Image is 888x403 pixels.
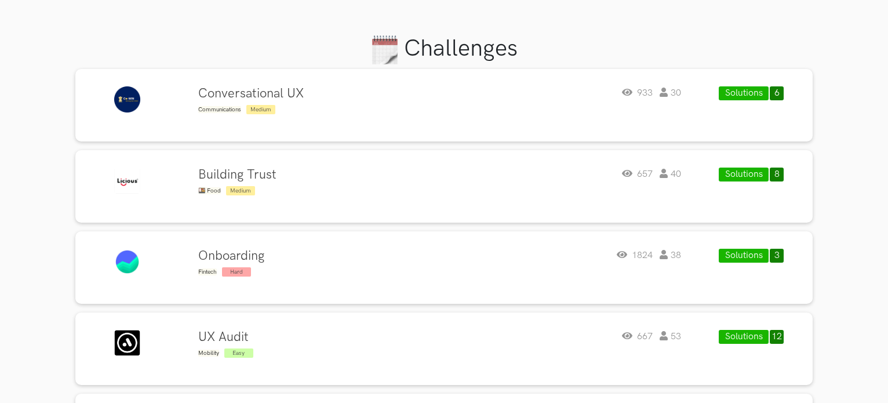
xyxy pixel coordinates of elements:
span: Mobility [198,350,219,357]
span: 38 [660,250,681,261]
span: 1824 [617,250,653,261]
h4: Building Trust [198,168,276,183]
span: 667 [622,331,653,342]
h1: Challenges [75,35,813,64]
span: 53 [660,331,681,342]
label: [DOMAIN_NAME] [93,279,180,287]
img: CoWin logo [114,86,140,112]
span: 40 [660,169,681,180]
button: 3 [770,249,784,263]
span: Fintech [198,268,217,275]
span: Easy [224,348,253,358]
button: Solutions [719,168,769,181]
span: 933 [622,88,653,99]
a: Licious logo[DOMAIN_NAME]Building Trust🍱 Food Medium657 40Solutions8 [84,150,804,212]
span: 30 [660,88,681,99]
span: 657 [622,169,653,180]
span: Communications [198,106,241,113]
img: Ather logo [114,330,140,356]
label: [PERSON_NAME][DOMAIN_NAME] [93,117,180,132]
button: 8 [770,168,784,181]
img: Groww logo [114,249,140,275]
a: Ather logo[DOMAIN_NAME]UX AuditMobility Easy667 53Solutions12 [84,313,804,374]
button: Solutions [719,330,769,344]
a: Groww logo[DOMAIN_NAME]OnboardingFintech Hard1824 38Solutions3 [84,231,804,293]
button: 12 [770,330,784,344]
img: Licious logo [114,168,140,194]
button: Solutions [719,86,769,100]
h4: Conversational UX [198,86,304,101]
a: CoWin logo[PERSON_NAME][DOMAIN_NAME]Conversational UXCommunications Medium933 30Solutions6 [84,69,804,138]
button: 6 [770,86,784,100]
span: Hard [222,267,251,277]
span: 🍱 Food [198,187,221,194]
h4: Onboarding [198,249,264,264]
img: Calendar logo [370,35,399,64]
label: [DOMAIN_NAME] [93,361,180,368]
span: Medium [226,186,255,195]
button: Solutions [719,249,769,263]
span: Medium [246,105,275,114]
label: [DOMAIN_NAME] [93,198,180,206]
h4: UX Audit [198,330,253,345]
